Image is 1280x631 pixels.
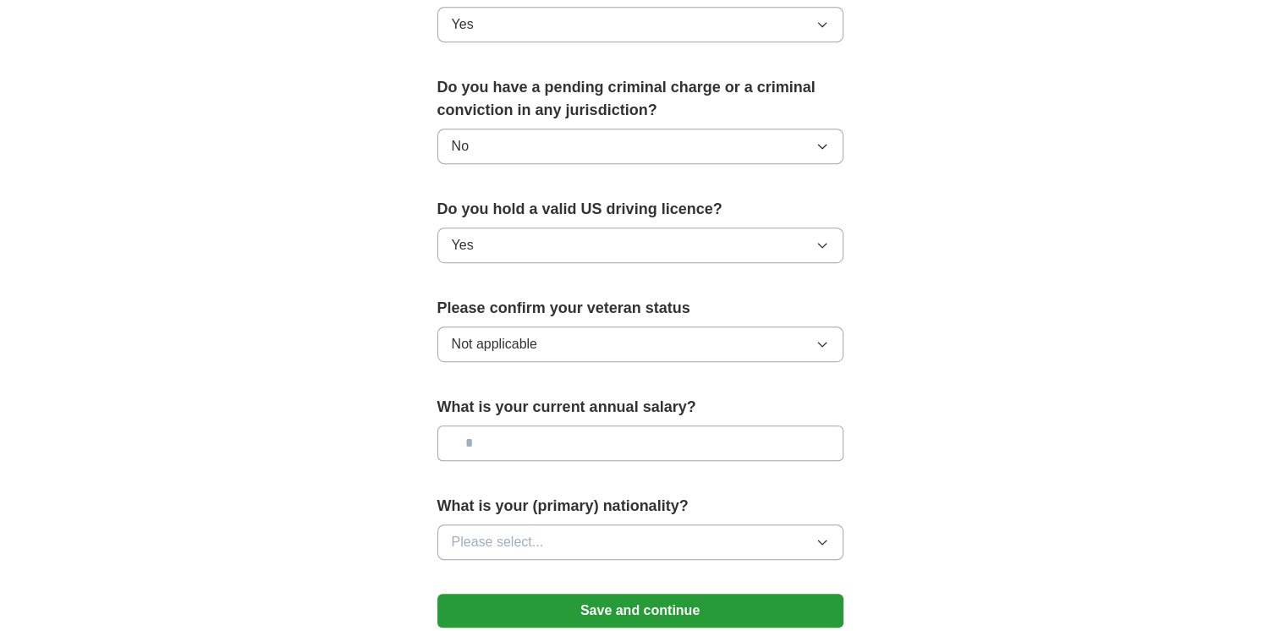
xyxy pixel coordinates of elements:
label: What is your (primary) nationality? [437,495,843,518]
label: Do you hold a valid US driving licence? [437,198,843,221]
button: Save and continue [437,594,843,628]
button: Not applicable [437,326,843,362]
label: Please confirm your veteran status [437,297,843,320]
span: Yes [452,14,474,35]
button: Yes [437,228,843,263]
label: Do you have a pending criminal charge or a criminal conviction in any jurisdiction? [437,76,843,122]
span: Please select... [452,532,544,552]
button: No [437,129,843,164]
label: What is your current annual salary? [437,396,843,419]
span: No [452,136,469,156]
span: Yes [452,235,474,255]
button: Please select... [437,524,843,560]
button: Yes [437,7,843,42]
span: Not applicable [452,334,537,354]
